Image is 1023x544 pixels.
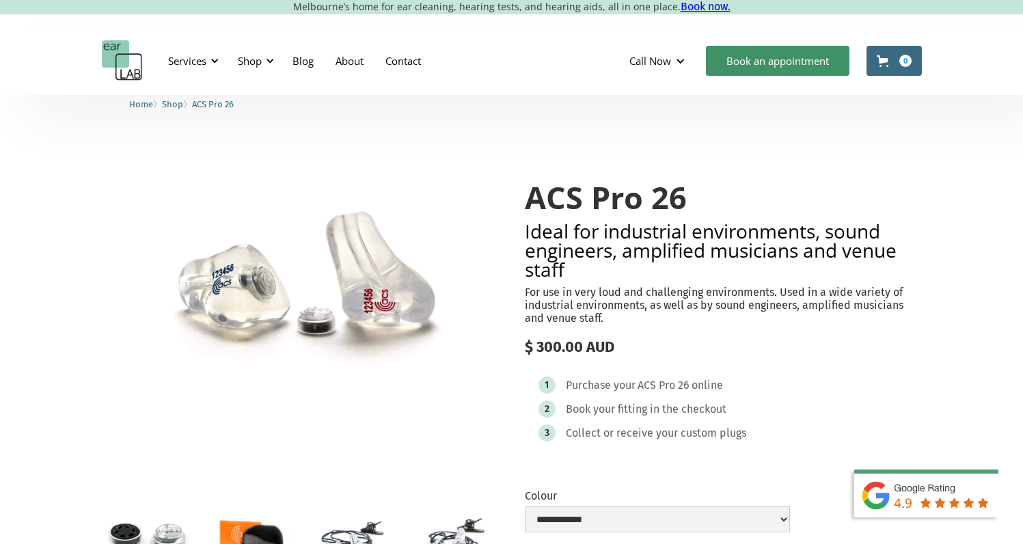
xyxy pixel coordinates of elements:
a: open lightbox [102,153,499,426]
a: Shop [162,97,183,110]
a: Open cart [867,46,922,76]
div: Services [160,40,223,81]
li: 〉 [162,97,192,111]
a: Blog [282,41,325,81]
div: Collect or receive your custom plugs [566,426,746,440]
a: Contact [374,41,432,81]
div: 0 [899,55,912,67]
a: Home [129,97,153,110]
a: About [325,41,374,81]
div: Book your fitting in the checkout [566,403,726,416]
div: 3 [545,428,549,438]
div: online [692,379,723,392]
div: Shop [238,54,262,68]
label: Colour [525,489,790,502]
p: For use in very loud and challenging environments. Used in a wide variety of industrial environme... [525,286,922,325]
div: ACS Pro 26 [638,379,690,392]
li: 〉 [129,97,162,111]
h1: ACS Pro 26 [525,180,922,215]
h2: Ideal for industrial environments, sound engineers, amplified musicians and venue staff [525,221,922,279]
div: Services [168,54,206,68]
div: Shop [230,40,278,81]
span: ACS Pro 26 [192,99,234,109]
div: Call Now [618,40,699,81]
div: 2 [545,404,549,414]
span: Home [129,99,153,109]
div: Call Now [629,54,671,68]
div: Purchase your [566,379,636,392]
span: Shop [162,99,183,109]
div: $ 300.00 AUD [525,338,922,356]
a: Book an appointment [706,46,849,76]
img: ACS Pro 26 [102,153,499,426]
a: ACS Pro 26 [192,97,234,110]
a: home [102,40,143,81]
div: 1 [545,380,549,390]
